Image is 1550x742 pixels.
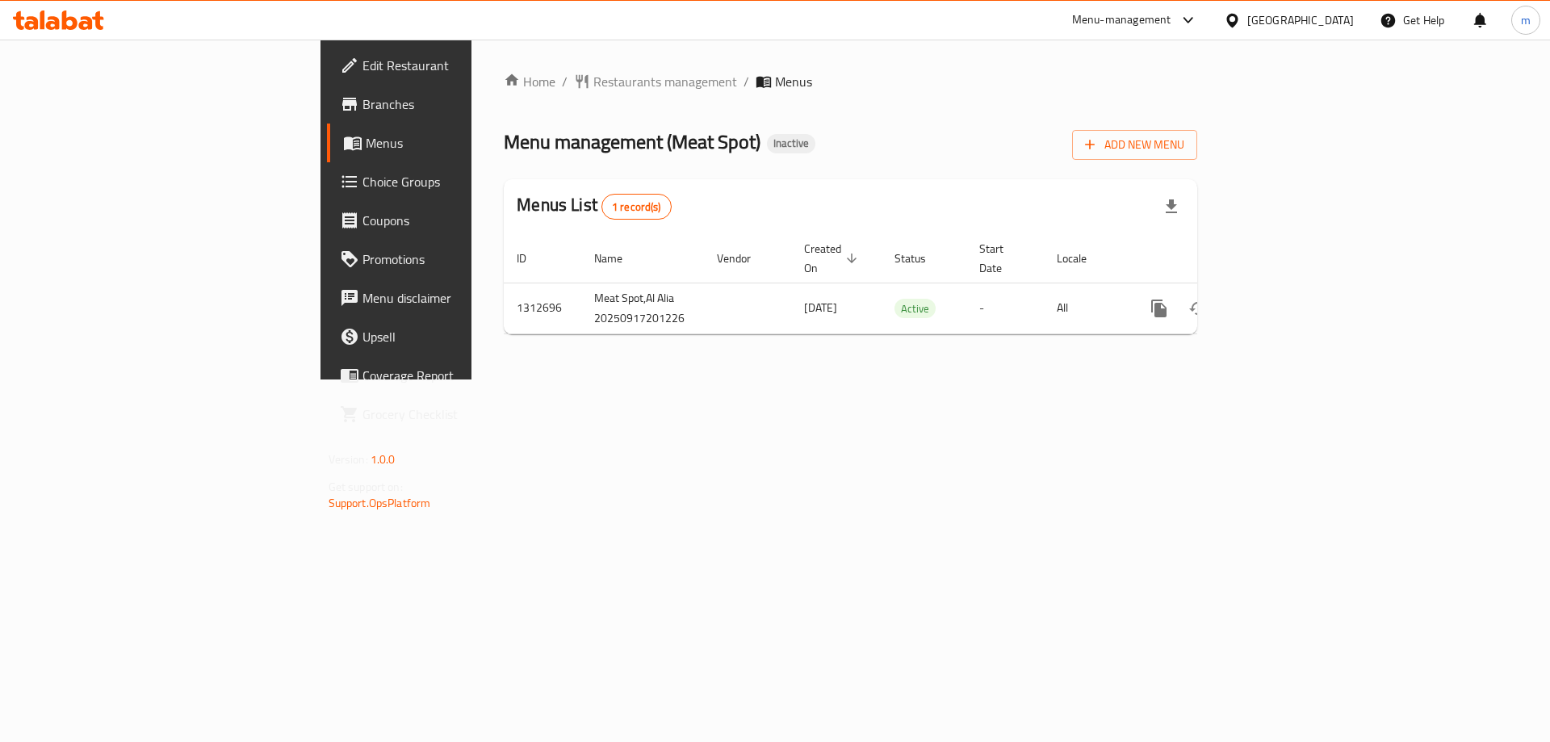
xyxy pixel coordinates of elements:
[767,134,815,153] div: Inactive
[602,199,671,215] span: 1 record(s)
[594,249,643,268] span: Name
[767,136,815,150] span: Inactive
[362,56,567,75] span: Edit Restaurant
[593,72,737,91] span: Restaurants management
[979,239,1024,278] span: Start Date
[327,356,580,395] a: Coverage Report
[329,493,431,514] a: Support.OpsPlatform
[894,300,936,318] span: Active
[894,299,936,318] div: Active
[327,240,580,279] a: Promotions
[1085,135,1184,155] span: Add New Menu
[362,327,567,346] span: Upsell
[1072,10,1171,30] div: Menu-management
[894,249,947,268] span: Status
[1152,187,1191,226] div: Export file
[366,133,567,153] span: Menus
[327,124,580,162] a: Menus
[1127,234,1308,283] th: Actions
[362,249,567,269] span: Promotions
[574,72,737,91] a: Restaurants management
[362,172,567,191] span: Choice Groups
[517,249,547,268] span: ID
[744,72,749,91] li: /
[1044,283,1127,333] td: All
[1072,130,1197,160] button: Add New Menu
[1179,289,1217,328] button: Change Status
[362,94,567,114] span: Branches
[371,449,396,470] span: 1.0.0
[1247,11,1354,29] div: [GEOGRAPHIC_DATA]
[1140,289,1179,328] button: more
[504,72,1197,91] nav: breadcrumb
[329,449,368,470] span: Version:
[362,366,567,385] span: Coverage Report
[362,405,567,424] span: Grocery Checklist
[504,124,760,160] span: Menu management ( Meat Spot )
[775,72,812,91] span: Menus
[804,297,837,318] span: [DATE]
[327,162,580,201] a: Choice Groups
[804,239,862,278] span: Created On
[717,249,772,268] span: Vendor
[1057,249,1108,268] span: Locale
[601,194,672,220] div: Total records count
[327,201,580,240] a: Coupons
[517,193,671,220] h2: Menus List
[327,279,580,317] a: Menu disclaimer
[329,476,403,497] span: Get support on:
[327,395,580,434] a: Grocery Checklist
[327,317,580,356] a: Upsell
[362,211,567,230] span: Coupons
[581,283,704,333] td: Meat Spot,Al Alia 20250917201226
[362,288,567,308] span: Menu disclaimer
[327,46,580,85] a: Edit Restaurant
[966,283,1044,333] td: -
[504,234,1308,334] table: enhanced table
[327,85,580,124] a: Branches
[1521,11,1531,29] span: m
